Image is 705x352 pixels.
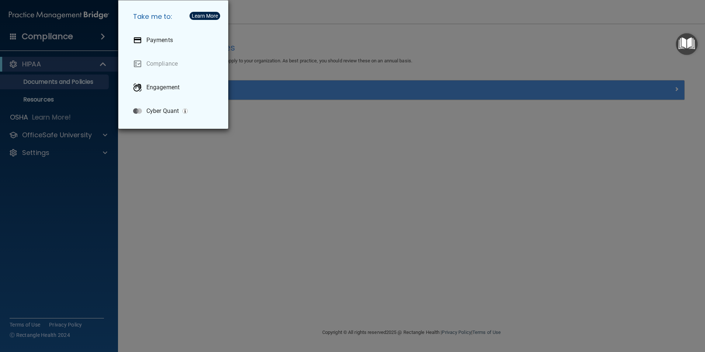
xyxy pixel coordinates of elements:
[127,77,222,98] a: Engagement
[127,54,222,74] a: Compliance
[190,12,220,20] button: Learn More
[127,30,222,51] a: Payments
[127,101,222,121] a: Cyber Quant
[676,33,698,55] button: Open Resource Center
[146,107,179,115] p: Cyber Quant
[192,13,218,18] div: Learn More
[127,6,222,27] h5: Take me to:
[146,84,180,91] p: Engagement
[146,37,173,44] p: Payments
